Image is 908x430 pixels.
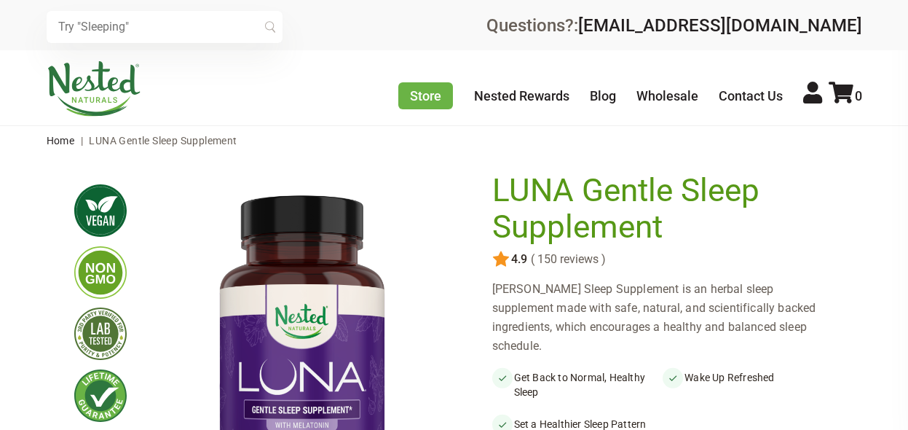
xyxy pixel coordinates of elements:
img: star.svg [492,251,510,268]
a: 0 [829,88,862,103]
nav: breadcrumbs [47,126,862,155]
input: Try "Sleeping" [47,11,283,43]
span: LUNA Gentle Sleep Supplement [89,135,237,146]
span: ( 150 reviews ) [527,253,606,266]
h1: LUNA Gentle Sleep Supplement [492,173,826,245]
li: Wake Up Refreshed [663,367,834,402]
img: Nested Naturals [47,61,141,117]
img: lifetimeguarantee [74,370,127,422]
a: Nested Rewards [474,88,569,103]
span: | [77,135,87,146]
a: Store [398,82,453,109]
a: Wholesale [636,88,698,103]
a: Contact Us [719,88,783,103]
img: thirdpartytested [74,308,127,360]
a: Home [47,135,75,146]
a: [EMAIL_ADDRESS][DOMAIN_NAME] [578,15,862,36]
li: Get Back to Normal, Healthy Sleep [492,367,663,402]
span: 0 [855,88,862,103]
div: Questions?: [486,17,862,34]
a: Blog [590,88,616,103]
img: gmofree [74,246,127,299]
div: [PERSON_NAME] Sleep Supplement is an herbal sleep supplement made with safe, natural, and scienti... [492,280,834,356]
span: 4.9 [510,253,527,266]
img: vegan [74,184,127,237]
